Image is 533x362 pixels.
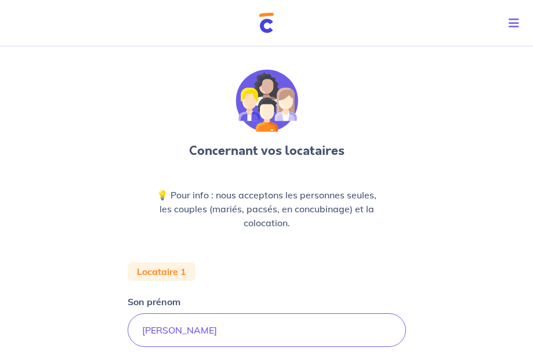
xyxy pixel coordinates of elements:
[189,142,345,160] h3: Concernant vos locataires
[259,13,274,33] img: Cautioneo
[128,313,406,347] input: John
[128,295,180,309] p: Son prénom
[235,70,298,132] img: illu_tenants.svg
[499,8,533,38] button: Toggle navigation
[155,188,378,230] p: 💡 Pour info : nous acceptons les personnes seules, les couples (mariés, pacsés, en concubinage) e...
[128,262,195,281] div: Locataire 1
